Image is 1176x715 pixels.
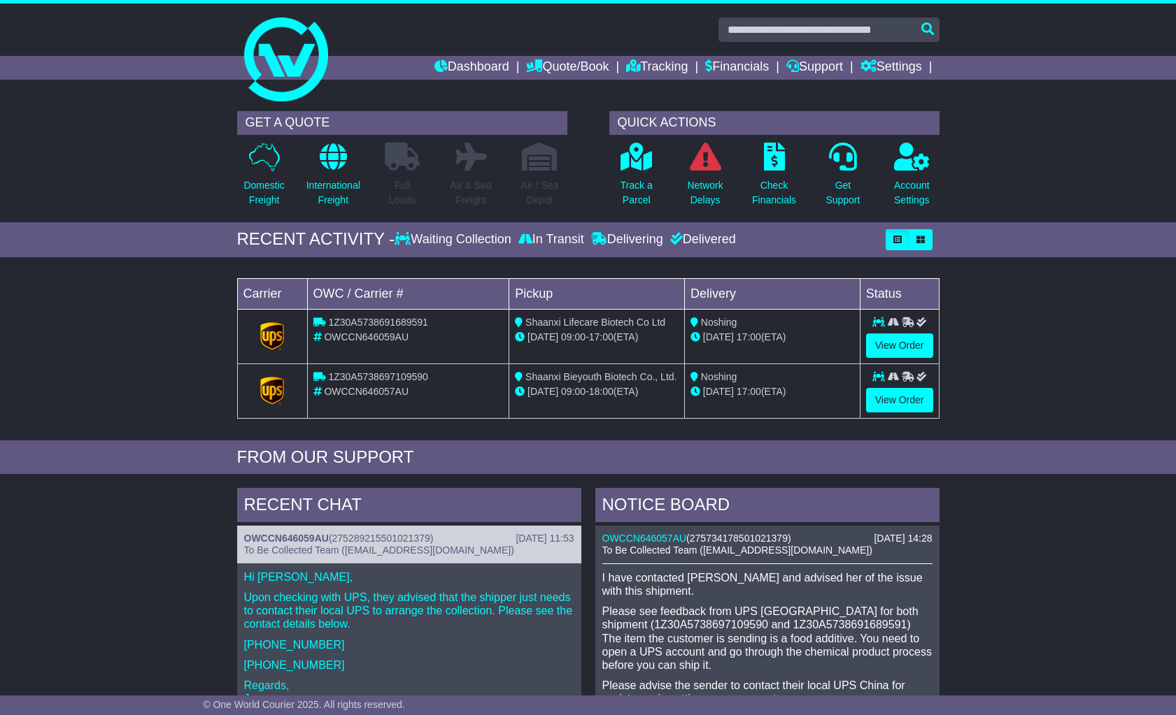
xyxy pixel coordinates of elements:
[434,56,509,80] a: Dashboard
[737,331,761,342] span: 17:00
[866,388,933,412] a: View Order
[621,178,653,208] p: Track a Parcel
[703,331,734,342] span: [DATE]
[690,384,854,399] div: (ETA)
[516,533,574,544] div: [DATE] 11:53
[786,56,843,80] a: Support
[589,386,614,397] span: 18:00
[244,591,574,631] p: Upon checking with UPS, they advised that the shipper just needs to contact their local UPS to ar...
[602,571,933,598] p: I have contacted [PERSON_NAME] and advised her of the issue with this shipment.
[589,331,614,342] span: 17:00
[515,330,679,345] div: - (ETA)
[737,386,761,397] span: 17:00
[687,178,723,208] p: Network Delays
[306,178,360,208] p: International Freight
[509,278,685,309] td: Pickup
[203,699,405,710] span: © One World Courier 2025. All rights reserved.
[515,232,588,247] div: In Transit
[526,56,609,80] a: Quote/Book
[703,386,734,397] span: [DATE]
[324,331,409,342] span: OWCCN646059AU
[244,658,574,672] p: [PHONE_NUMBER]
[237,488,581,526] div: RECENT CHAT
[860,278,939,309] td: Status
[306,142,361,215] a: InternationalFreight
[588,232,667,247] div: Delivering
[690,533,788,544] span: 275734178501021379
[324,386,409,397] span: OWCCN646057AU
[684,278,860,309] td: Delivery
[626,56,688,80] a: Tracking
[701,371,737,382] span: Noshing
[602,533,687,544] a: OWCCN646057AU
[705,56,769,80] a: Financials
[243,142,285,215] a: DomesticFreight
[894,178,930,208] p: Account Settings
[826,178,860,208] p: Get Support
[395,232,514,247] div: Waiting Collection
[260,377,284,405] img: GetCarrierServiceLogo
[561,331,586,342] span: 09:00
[874,533,932,544] div: [DATE] 14:28
[244,533,574,544] div: ( )
[307,278,509,309] td: OWC / Carrier #
[866,333,933,358] a: View Order
[602,533,933,544] div: ( )
[244,544,514,556] span: To Be Collected Team ([EMAIL_ADDRESS][DOMAIN_NAME])
[515,384,679,399] div: - (ETA)
[602,605,933,672] p: Please see feedback from UPS [GEOGRAPHIC_DATA] for both shipment (1Z30A5738697109590 and 1Z30A573...
[667,232,736,247] div: Delivered
[385,178,420,208] p: Full Loads
[561,386,586,397] span: 09:00
[521,178,559,208] p: Air / Sea Depot
[328,371,427,382] span: 1Z30A5738697109590
[701,317,737,328] span: Noshing
[525,371,676,382] span: Shaanxi Bieyouth Biotech Co., Ltd.
[752,178,796,208] p: Check Financials
[527,386,558,397] span: [DATE]
[595,488,940,526] div: NOTICE BOARD
[244,679,574,705] p: Regards, Joy
[825,142,860,215] a: GetSupport
[244,533,329,544] a: OWCCN646059AU
[860,56,922,80] a: Settings
[237,447,940,468] div: FROM OUR SUPPORT
[686,142,723,215] a: NetworkDelays
[527,331,558,342] span: [DATE]
[620,142,653,215] a: Track aParcel
[237,229,395,250] div: RECENT ACTIVITY -
[751,142,797,215] a: CheckFinancials
[260,322,284,350] img: GetCarrierServiceLogo
[602,679,933,705] p: Please advise the sender to contact their local UPS China for assistance in setting up an account.
[525,317,665,328] span: Shaanxi Lifecare Biotech Co Ltd
[332,533,430,544] span: 275289215501021379
[893,142,930,215] a: AccountSettings
[328,317,427,328] span: 1Z30A5738691689591
[451,178,492,208] p: Air & Sea Freight
[243,178,284,208] p: Domestic Freight
[244,570,574,584] p: Hi [PERSON_NAME],
[237,278,307,309] td: Carrier
[609,111,940,135] div: QUICK ACTIONS
[244,638,574,651] p: [PHONE_NUMBER]
[602,544,872,556] span: To Be Collected Team ([EMAIL_ADDRESS][DOMAIN_NAME])
[237,111,567,135] div: GET A QUOTE
[690,330,854,345] div: (ETA)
